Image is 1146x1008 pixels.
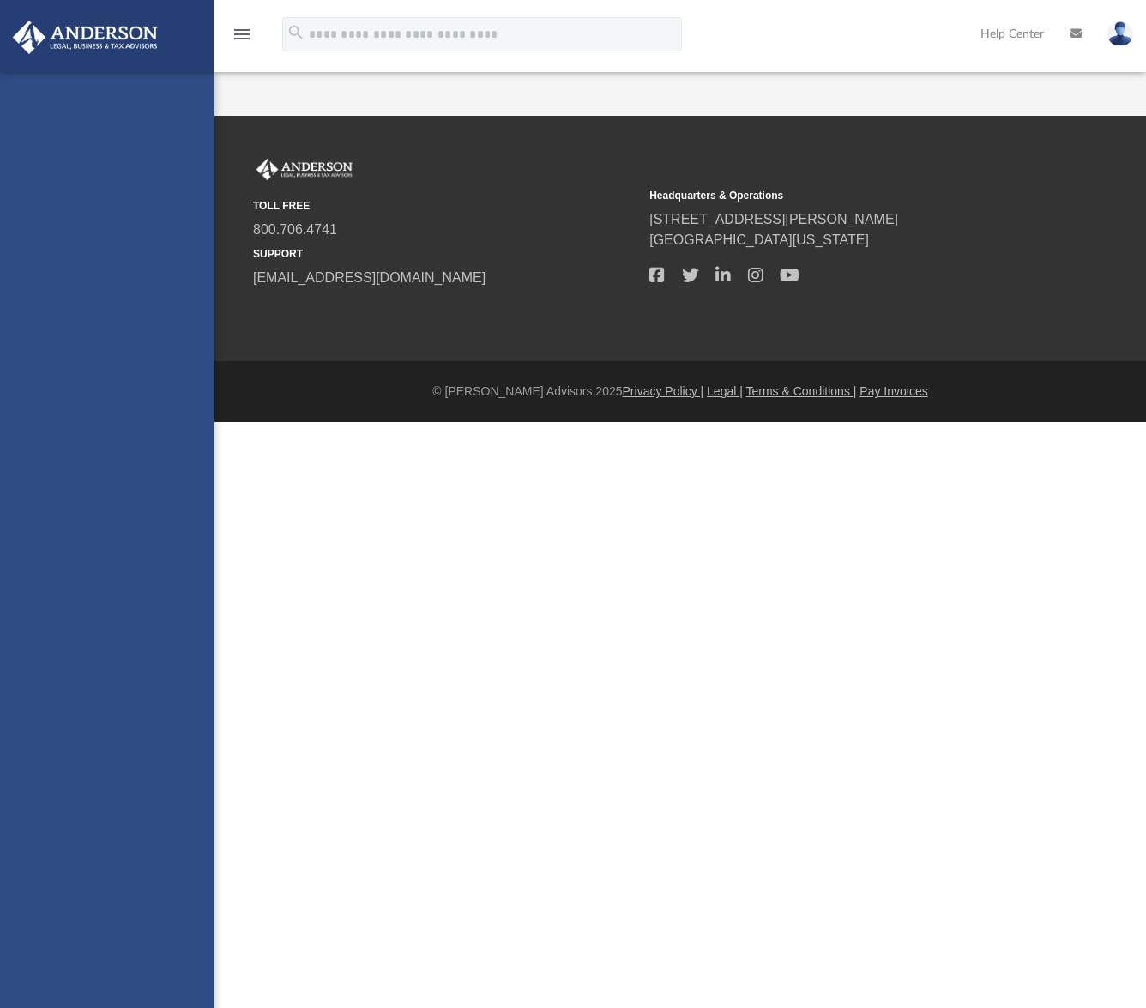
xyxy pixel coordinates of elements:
[1107,21,1133,46] img: User Pic
[253,222,337,237] a: 800.706.4741
[232,24,252,45] i: menu
[232,33,252,45] a: menu
[649,232,869,247] a: [GEOGRAPHIC_DATA][US_STATE]
[253,159,356,181] img: Anderson Advisors Platinum Portal
[8,21,163,54] img: Anderson Advisors Platinum Portal
[214,383,1146,401] div: © [PERSON_NAME] Advisors 2025
[649,212,898,226] a: [STREET_ADDRESS][PERSON_NAME]
[649,188,1034,203] small: Headquarters & Operations
[253,198,637,214] small: TOLL FREE
[286,23,305,42] i: search
[253,246,637,262] small: SUPPORT
[253,270,486,285] a: [EMAIL_ADDRESS][DOMAIN_NAME]
[707,384,743,398] a: Legal |
[859,384,927,398] a: Pay Invoices
[623,384,704,398] a: Privacy Policy |
[746,384,857,398] a: Terms & Conditions |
